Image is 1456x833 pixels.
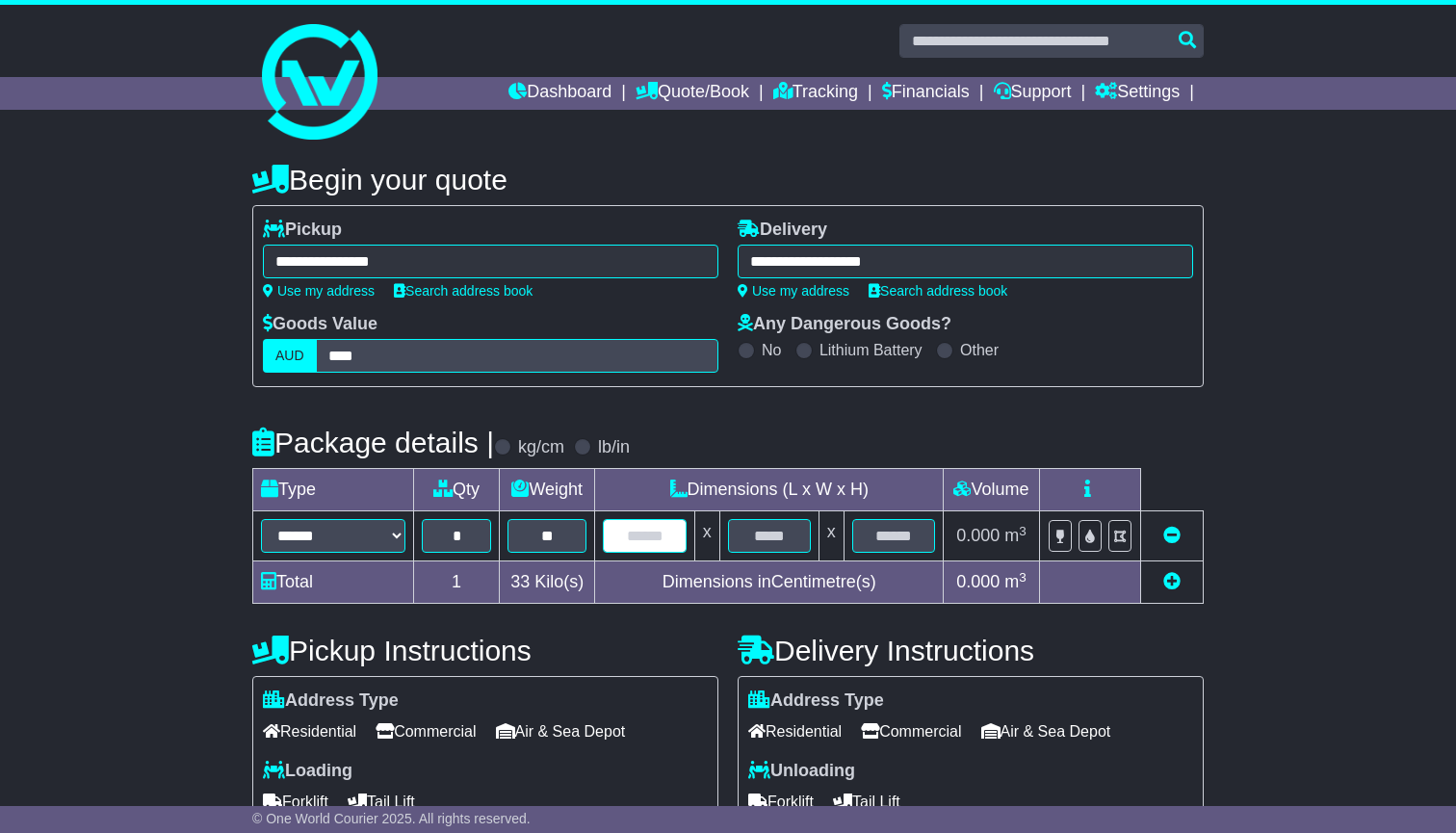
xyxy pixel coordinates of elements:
label: Address Type [748,690,884,712]
a: Quote/Book [636,77,749,110]
label: No [762,341,781,359]
a: Remove this item [1163,526,1181,545]
a: Settings [1095,77,1180,110]
sup: 3 [1019,570,1027,585]
span: Residential [748,716,842,746]
a: Tracking [773,77,858,110]
span: Commercial [861,716,961,746]
td: Volume [943,469,1039,511]
span: Residential [263,716,356,746]
label: AUD [263,339,317,373]
label: Unloading [748,761,855,782]
td: x [819,511,844,561]
span: 0.000 [956,572,1000,591]
label: kg/cm [518,437,564,458]
a: Add new item [1163,572,1181,591]
td: Kilo(s) [500,561,595,604]
span: Tail Lift [833,787,900,817]
span: Tail Lift [348,787,415,817]
td: Type [253,469,414,511]
td: Total [253,561,414,604]
span: Commercial [376,716,476,746]
span: Forklift [748,787,814,817]
a: Support [994,77,1072,110]
label: Any Dangerous Goods? [738,314,951,335]
td: Qty [414,469,500,511]
h4: Package details | [252,427,494,458]
h4: Pickup Instructions [252,635,718,666]
td: x [694,511,719,561]
span: Air & Sea Depot [981,716,1111,746]
h4: Delivery Instructions [738,635,1204,666]
label: Loading [263,761,352,782]
span: Forklift [263,787,328,817]
span: m [1004,572,1027,591]
a: Dashboard [508,77,611,110]
a: Financials [882,77,970,110]
span: 0.000 [956,526,1000,545]
label: lb/in [598,437,630,458]
span: 33 [510,572,530,591]
label: Pickup [263,220,342,241]
td: 1 [414,561,500,604]
a: Search address book [869,283,1007,299]
span: © One World Courier 2025. All rights reserved. [252,811,531,826]
a: Search address book [394,283,533,299]
label: Other [960,341,999,359]
td: Dimensions in Centimetre(s) [595,561,944,604]
h4: Begin your quote [252,164,1204,195]
span: m [1004,526,1027,545]
label: Goods Value [263,314,377,335]
label: Delivery [738,220,827,241]
a: Use my address [738,283,849,299]
span: Air & Sea Depot [496,716,626,746]
a: Use my address [263,283,375,299]
td: Dimensions (L x W x H) [595,469,944,511]
td: Weight [500,469,595,511]
sup: 3 [1019,524,1027,538]
label: Lithium Battery [819,341,923,359]
label: Address Type [263,690,399,712]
